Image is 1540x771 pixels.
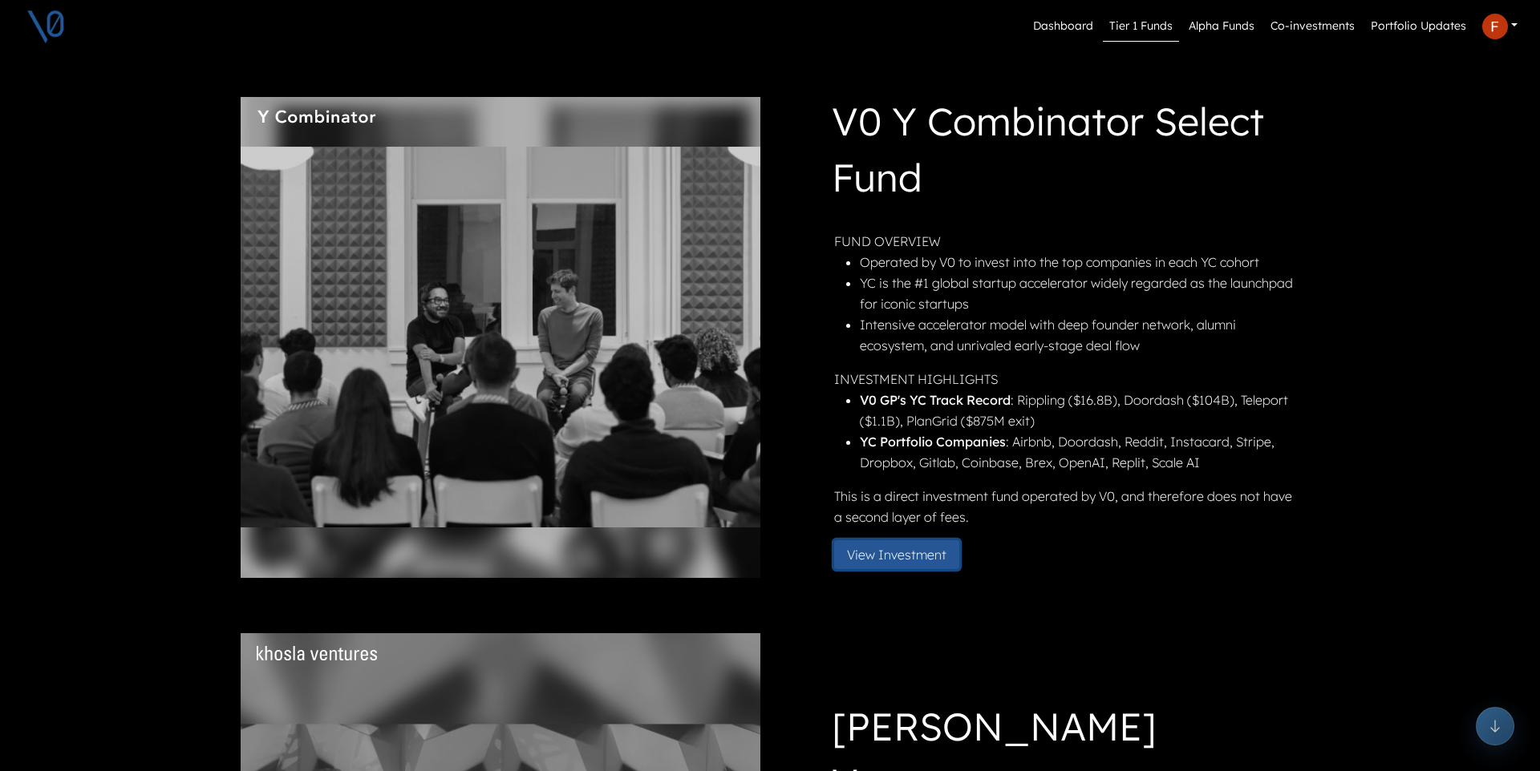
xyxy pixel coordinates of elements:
p: FUND OVERVIEW [834,231,1296,252]
li: : Airbnb, Doordash, Reddit, Instacard, Stripe, Dropbox, Gitlab, Coinbase, Brex, OpenAI, Replit, S... [860,431,1296,473]
li: Intensive accelerator model with deep founder network, alumni ecosystem, and unrivaled early-stag... [860,314,1296,356]
img: Fund Logo [257,110,377,125]
img: Fund Logo [257,646,377,660]
a: Tier 1 Funds [1103,11,1179,42]
strong: V0 GP's YC Track Record [860,392,1011,408]
li: Operated by V0 to invest into the top companies in each YC cohort [860,252,1296,272]
li: YC is the #1 global startup accelerator widely regarded as the launchpad for iconic startups [860,272,1296,314]
img: yc.png [241,97,760,578]
a: Portfolio Updates [1364,11,1473,42]
strong: YC Portfolio Companies [860,434,1006,450]
a: Alpha Funds [1182,11,1261,42]
h1: V0 Y Combinator Select Fund [832,93,1296,212]
a: Dashboard [1027,11,1100,42]
img: Profile [1482,14,1508,39]
p: INVESTMENT HIGHLIGHTS [834,369,1296,390]
p: This is a direct investment fund operated by V0, and therefore does not have a second layer of fees. [834,486,1296,527]
a: View Investment [834,545,972,561]
a: Co-investments [1264,11,1361,42]
li: : Rippling ($16.8B), Doordash ($104B), Teleport ($1.1B), PlanGrid ($875M exit) [860,390,1296,431]
img: V0 logo [26,6,66,46]
button: View Investment [834,540,959,569]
